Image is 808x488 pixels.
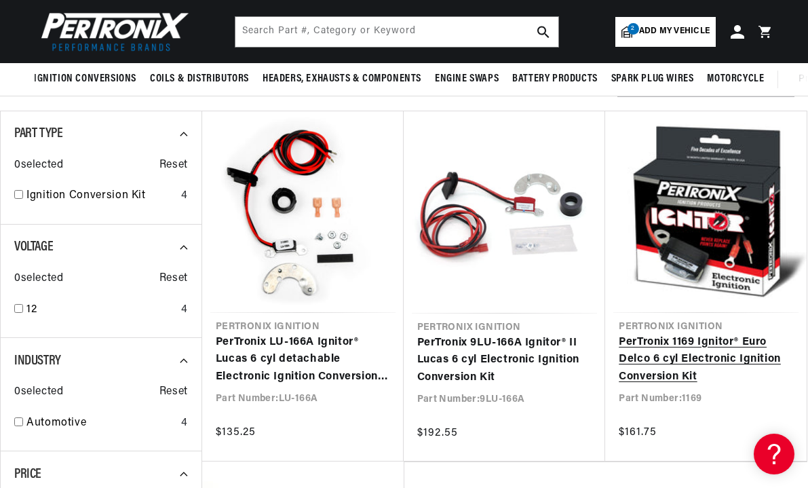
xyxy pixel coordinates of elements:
[181,301,188,319] div: 4
[263,72,421,86] span: Headers, Exhausts & Components
[159,157,188,174] span: Reset
[14,127,62,140] span: Part Type
[216,334,390,386] a: PerTronix LU-166A Ignitor® Lucas 6 cyl detachable Electronic Ignition Conversion Kit
[428,63,505,95] summary: Engine Swaps
[14,270,63,288] span: 0 selected
[181,187,188,205] div: 4
[235,17,558,47] input: Search Part #, Category or Keyword
[181,415,188,432] div: 4
[14,354,61,368] span: Industry
[159,383,188,401] span: Reset
[143,63,256,95] summary: Coils & Distributors
[14,240,53,254] span: Voltage
[604,63,701,95] summary: Spark Plug Wires
[619,334,793,386] a: PerTronix 1169 Ignitor® Euro Delco 6 cyl Electronic Ignition Conversion Kit
[611,72,694,86] span: Spark Plug Wires
[150,72,249,86] span: Coils & Distributors
[628,23,639,35] span: 2
[26,301,176,319] a: 12
[26,415,176,432] a: Automotive
[256,63,428,95] summary: Headers, Exhausts & Components
[14,157,63,174] span: 0 selected
[34,8,190,55] img: Pertronix
[14,468,41,481] span: Price
[639,25,710,38] span: Add my vehicle
[417,335,592,387] a: PerTronix 9LU-166A Ignitor® II Lucas 6 cyl Electronic Ignition Conversion Kit
[505,63,604,95] summary: Battery Products
[159,270,188,288] span: Reset
[34,63,143,95] summary: Ignition Conversions
[615,17,716,47] a: 2Add my vehicle
[14,383,63,401] span: 0 selected
[707,72,764,86] span: Motorcycle
[528,17,558,47] button: search button
[700,63,771,95] summary: Motorcycle
[34,72,136,86] span: Ignition Conversions
[435,72,499,86] span: Engine Swaps
[512,72,598,86] span: Battery Products
[26,187,176,205] a: Ignition Conversion Kit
